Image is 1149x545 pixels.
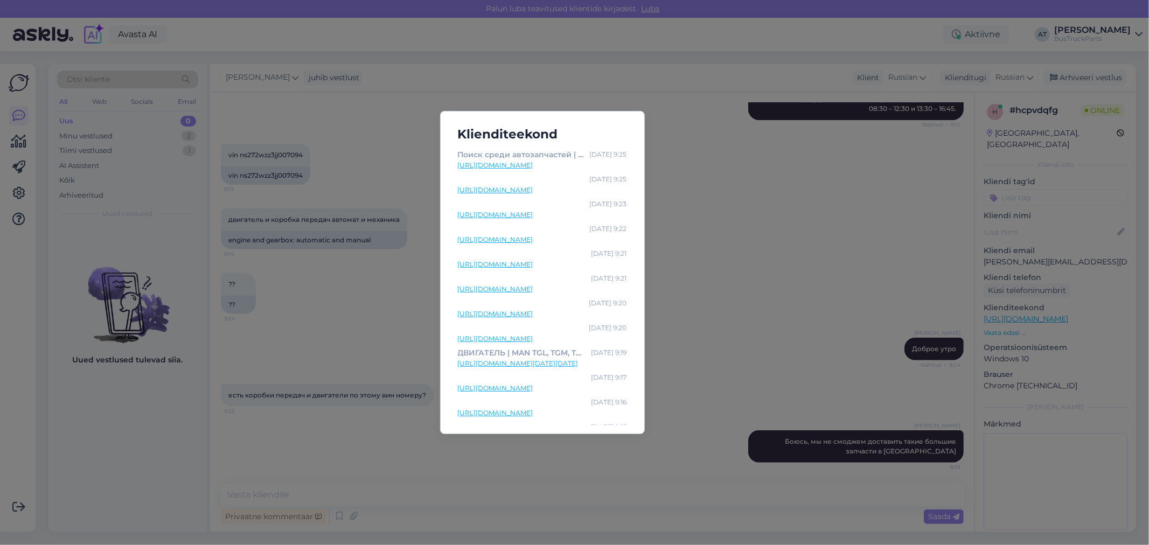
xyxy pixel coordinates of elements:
div: ДВИГАТЕЛЬ | MAN TGL, TGM, TGS, TGX ([DATE]-[DATE]), 2013, [81.00506-6468] (ID: TP1865600) | Разбо... [458,347,587,359]
div: [DATE] 9:25 [590,149,627,160]
div: [DATE] 9:15 [591,421,627,433]
a: [URL][DOMAIN_NAME] [458,210,627,220]
div: [DATE] 9:17 [591,372,627,383]
a: [URL][DOMAIN_NAME] [458,185,627,195]
a: [URL][DOMAIN_NAME] [458,284,627,294]
a: [URL][DOMAIN_NAME] [458,260,627,269]
div: Поиск среди автозапчастей | TruckParts Eesti OÜ [458,149,586,160]
a: [URL][DOMAIN_NAME] [458,334,627,344]
a: [URL][DOMAIN_NAME] [458,383,627,393]
h5: Klienditeekond [449,124,636,144]
div: [DATE] 9:20 [589,297,627,309]
a: [URL][DOMAIN_NAME] [458,160,627,170]
div: [DATE] 9:20 [589,322,627,334]
div: [DATE] 9:19 [591,347,627,359]
div: [DATE] 9:25 [590,173,627,185]
div: [DATE] 9:21 [591,248,627,260]
a: [URL][DOMAIN_NAME] [458,408,627,418]
a: [URL][DOMAIN_NAME] [458,309,627,319]
div: [DATE] 9:23 [590,198,627,210]
div: [DATE] 9:21 [591,272,627,284]
div: [DATE] 9:16 [591,396,627,408]
a: [URL][DOMAIN_NAME][DATE][DATE] [458,359,627,368]
a: [URL][DOMAIN_NAME] [458,235,627,244]
div: [DATE] 9:22 [590,223,627,235]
